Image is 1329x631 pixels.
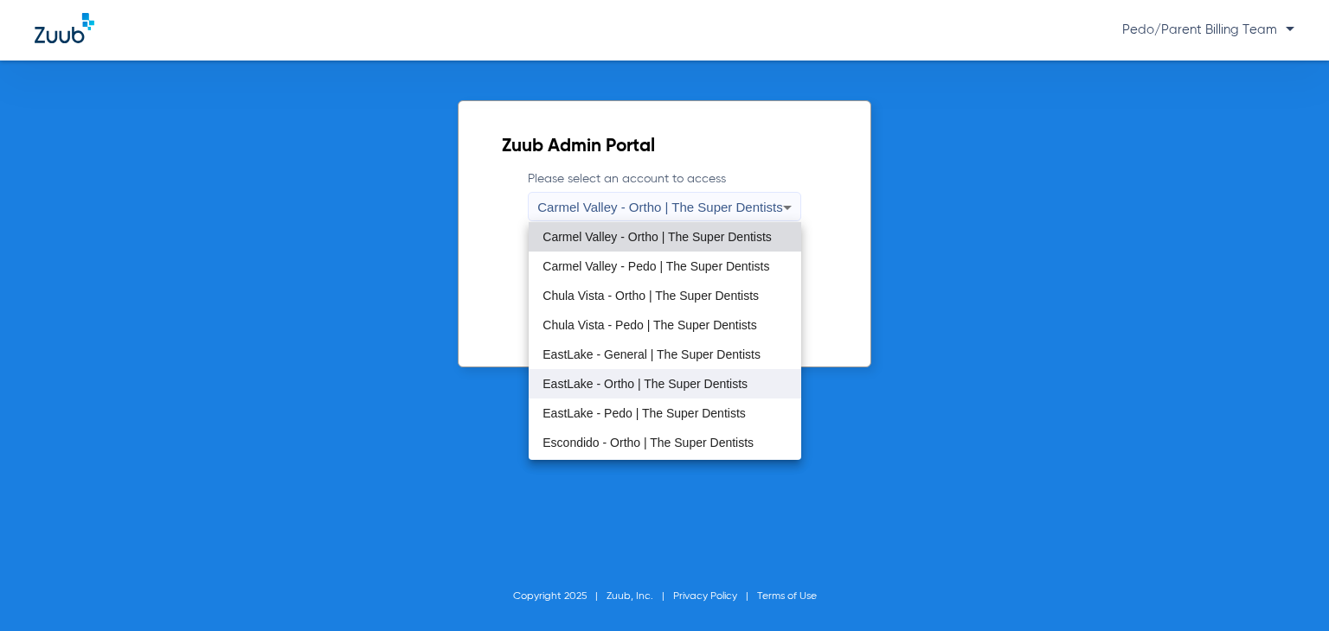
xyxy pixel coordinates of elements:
span: Chula Vista - Ortho | The Super Dentists [543,290,759,302]
span: Carmel Valley - Ortho | The Super Dentists [543,231,772,243]
span: Chula Vista - Pedo | The Super Dentists [543,319,756,331]
span: EastLake - Ortho | The Super Dentists [543,378,748,390]
span: EastLake - Pedo | The Super Dentists [543,407,746,419]
span: EastLake - General | The Super Dentists [543,348,761,360]
span: Escondido - Ortho | The Super Dentists [543,437,754,449]
span: Carmel Valley - Pedo | The Super Dentists [543,260,769,272]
